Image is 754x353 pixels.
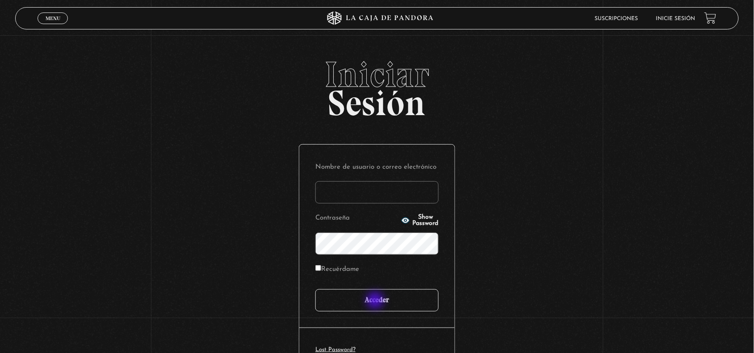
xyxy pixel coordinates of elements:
a: Lost Password? [315,347,356,353]
span: Cerrar [42,23,63,29]
label: Recuérdame [315,263,359,277]
a: Inicie sesión [656,16,695,21]
label: Nombre de usuario o correo electrónico [315,161,439,174]
input: Recuérdame [315,265,321,271]
label: Contraseña [315,212,398,225]
button: Show Password [401,214,439,227]
span: Iniciar [15,57,739,92]
span: Show Password [413,214,439,227]
a: View your shopping cart [704,12,716,24]
span: Menu [46,16,60,21]
input: Acceder [315,289,439,311]
h2: Sesión [15,57,739,114]
a: Suscripciones [595,16,638,21]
